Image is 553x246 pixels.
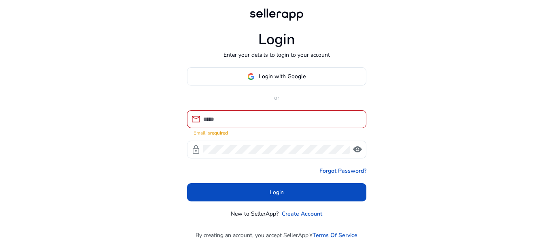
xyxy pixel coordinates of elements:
div: Keywords by Traffic [89,48,136,53]
p: Enter your details to login to your account [223,51,330,59]
button: Login with Google [187,67,366,86]
div: Domain Overview [31,48,72,53]
span: Login with Google [259,72,306,81]
img: tab_domain_overview_orange.svg [22,47,28,53]
img: tab_keywords_by_traffic_grey.svg [81,47,87,53]
span: mail [191,114,201,124]
img: website_grey.svg [13,21,19,28]
button: Login [187,183,366,201]
a: Forgot Password? [319,167,366,175]
h1: Login [258,31,295,48]
span: lock [191,145,201,154]
p: or [187,94,366,102]
strong: required [210,130,228,136]
img: logo_orange.svg [13,13,19,19]
div: Domain: [DOMAIN_NAME] [21,21,89,28]
mat-error: Email is [194,128,360,137]
span: visibility [353,145,362,154]
a: Create Account [282,210,322,218]
img: google-logo.svg [247,73,255,80]
div: v 4.0.25 [23,13,40,19]
a: Terms Of Service [313,231,357,240]
p: New to SellerApp? [231,210,279,218]
span: Login [270,188,284,197]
